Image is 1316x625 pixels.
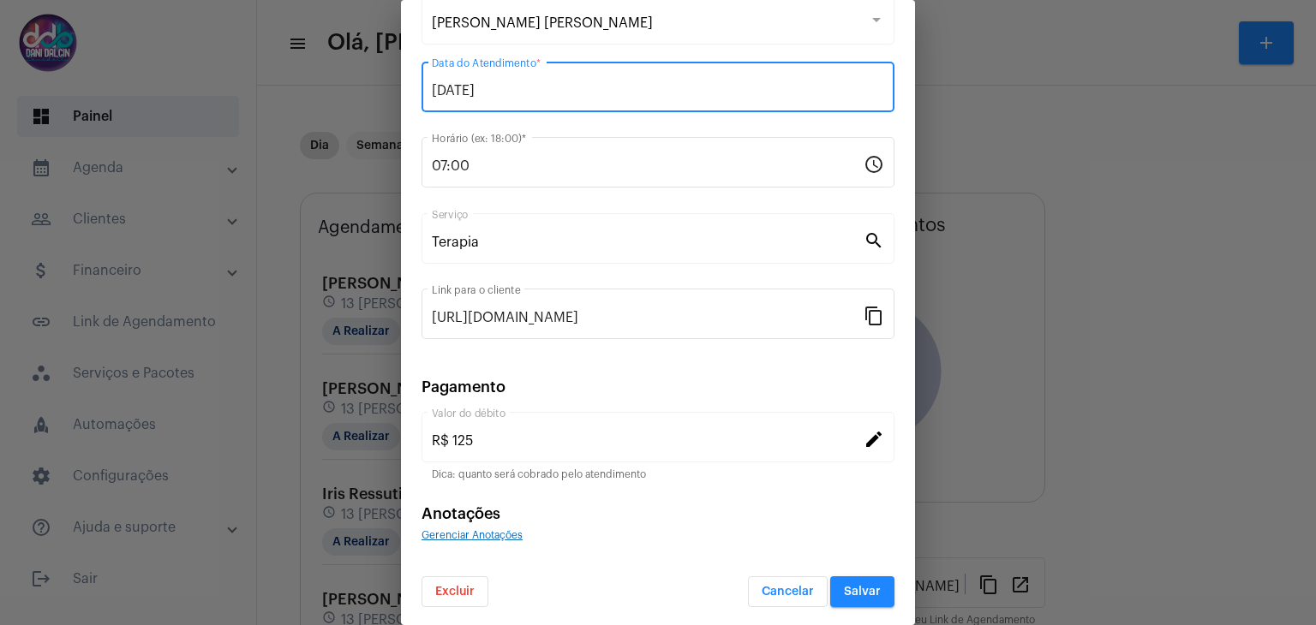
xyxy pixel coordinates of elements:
[432,235,864,250] input: Pesquisar serviço
[762,586,814,598] span: Cancelar
[864,428,884,449] mat-icon: edit
[844,586,881,598] span: Salvar
[435,586,475,598] span: Excluir
[432,469,646,481] mat-hint: Dica: quanto será cobrado pelo atendimento
[432,16,653,30] span: [PERSON_NAME] [PERSON_NAME]
[422,379,505,395] span: Pagamento
[432,310,864,325] input: Link
[432,158,864,174] input: Horário
[422,576,488,607] button: Excluir
[864,305,884,325] mat-icon: content_copy
[864,229,884,250] mat-icon: search
[432,433,864,449] input: Valor
[422,530,523,540] span: Gerenciar Anotações
[830,576,894,607] button: Salvar
[748,576,828,607] button: Cancelar
[422,506,500,521] span: Anotações
[864,153,884,174] mat-icon: schedule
